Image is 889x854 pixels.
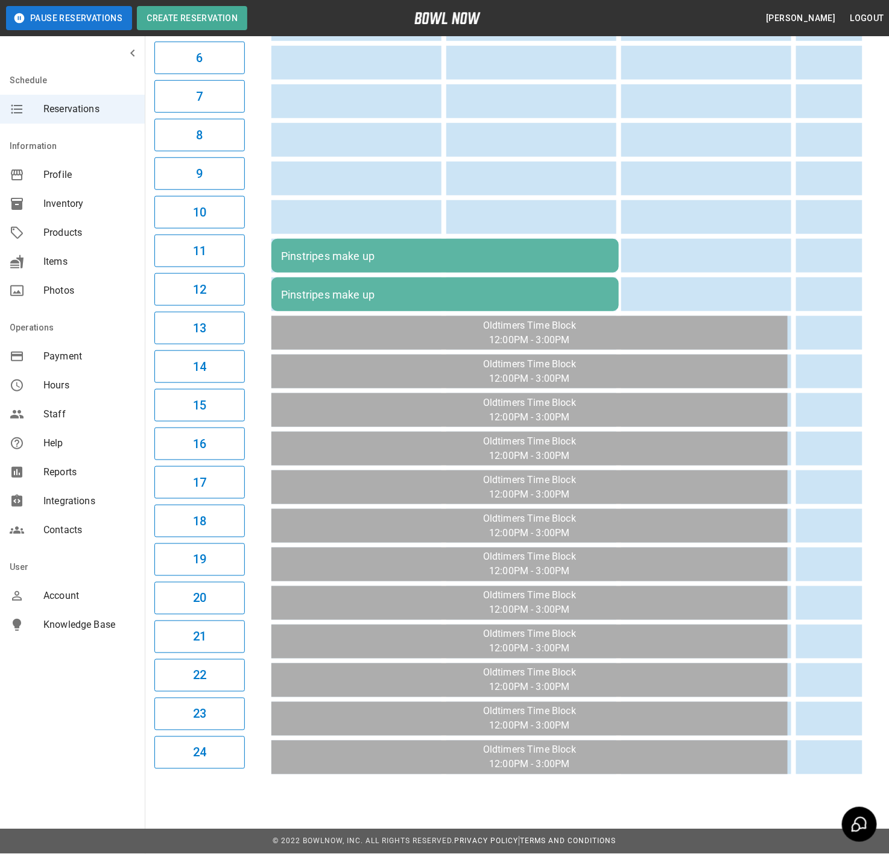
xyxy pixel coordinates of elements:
div: Pinstripes make up [281,288,609,301]
button: [PERSON_NAME] [761,7,840,30]
button: 16 [154,428,245,460]
h6: 21 [193,627,206,647]
h6: 11 [193,241,206,261]
img: logo [414,12,481,24]
button: 22 [154,659,245,692]
span: Photos [43,283,135,298]
span: Hours [43,378,135,393]
h6: 23 [193,704,206,724]
button: 6 [154,42,245,74]
h6: 13 [193,318,206,338]
span: Account [43,589,135,603]
button: 15 [154,389,245,422]
span: Staff [43,407,135,422]
h6: 6 [196,48,203,68]
button: 14 [154,350,245,383]
button: 13 [154,312,245,344]
button: 10 [154,196,245,229]
h6: 15 [193,396,206,415]
button: 9 [154,157,245,190]
span: Products [43,226,135,240]
h6: 22 [193,666,206,685]
button: 8 [154,119,245,151]
h6: 16 [193,434,206,454]
h6: 20 [193,589,206,608]
button: 23 [154,698,245,730]
button: 11 [154,235,245,267]
span: Reports [43,465,135,479]
button: 18 [154,505,245,537]
h6: 17 [193,473,206,492]
h6: 18 [193,511,206,531]
span: Contacts [43,523,135,537]
h6: 24 [193,743,206,762]
span: © 2022 BowlNow, Inc. All Rights Reserved. [273,837,454,846]
span: Inventory [43,197,135,211]
span: Payment [43,349,135,364]
span: Profile [43,168,135,182]
button: 24 [154,736,245,769]
button: Logout [846,7,889,30]
span: Help [43,436,135,451]
h6: 14 [193,357,206,376]
button: Create Reservation [137,6,247,30]
a: Privacy Policy [454,837,518,846]
a: Terms and Conditions [520,837,616,846]
div: Pinstripes make up [281,250,609,262]
h6: 9 [196,164,203,183]
button: 19 [154,543,245,576]
span: Integrations [43,494,135,508]
h6: 19 [193,550,206,569]
span: Reservations [43,102,135,116]
span: Knowledge Base [43,618,135,632]
button: 17 [154,466,245,499]
h6: 8 [196,125,203,145]
button: Pause Reservations [6,6,132,30]
span: Items [43,255,135,269]
button: 21 [154,621,245,653]
h6: 10 [193,203,206,222]
h6: 12 [193,280,206,299]
button: 12 [154,273,245,306]
h6: 7 [196,87,203,106]
button: 20 [154,582,245,615]
button: 7 [154,80,245,113]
